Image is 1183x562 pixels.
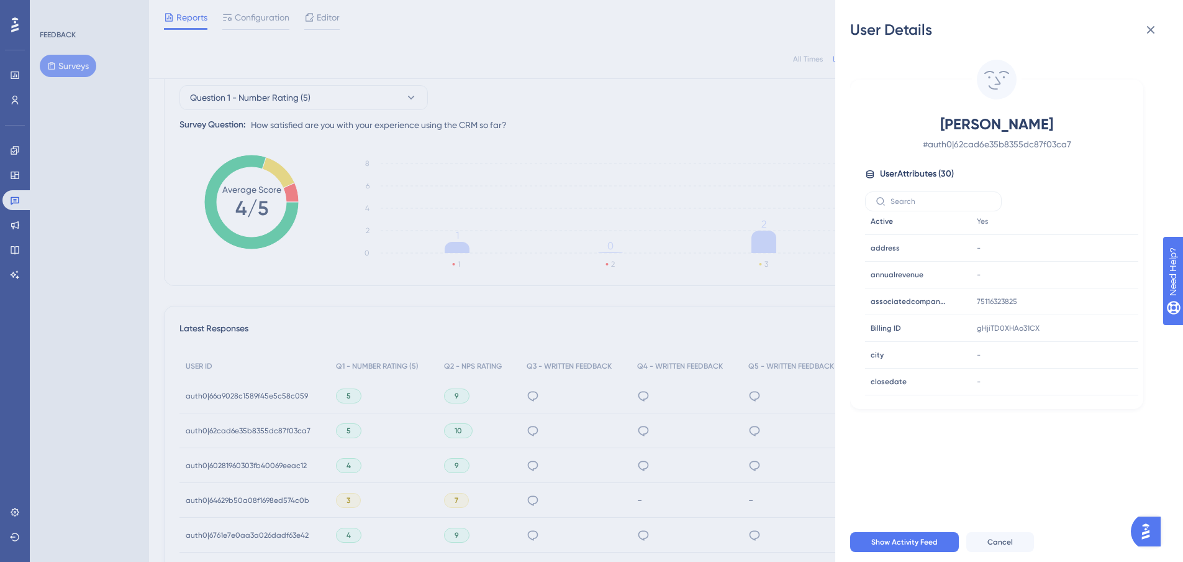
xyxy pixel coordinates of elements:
[987,537,1013,547] span: Cancel
[887,137,1106,152] span: # auth0|62cad6e35b8355dc87f03ca7
[977,270,981,280] span: -
[29,3,78,18] span: Need Help?
[871,377,907,387] span: closedate
[887,114,1106,134] span: [PERSON_NAME]
[871,537,938,547] span: Show Activity Feed
[977,243,981,253] span: -
[977,377,981,387] span: -
[977,323,1040,333] span: gHjiTD0XHAo31CX
[891,197,991,206] input: Search
[966,532,1034,552] button: Cancel
[871,270,923,280] span: annualrevenue
[871,297,945,306] span: associatedcompanyid
[871,243,900,253] span: address
[871,350,884,360] span: city
[977,216,988,226] span: Yes
[850,532,959,552] button: Show Activity Feed
[850,20,1168,40] div: User Details
[1131,513,1168,550] iframe: UserGuiding AI Assistant Launcher
[880,167,954,182] span: User Attributes ( 30 )
[871,216,893,226] span: Active
[977,297,1017,306] span: 75116323825
[871,323,901,333] span: Billing ID
[977,350,981,360] span: -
